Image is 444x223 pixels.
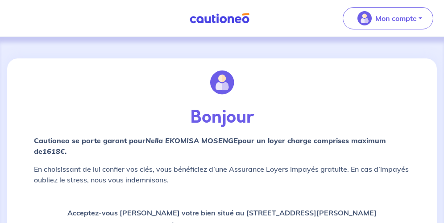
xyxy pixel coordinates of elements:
em: 1618€ [42,147,65,156]
img: illu_account.svg [210,70,234,95]
em: Nella EKOMISA MOSENGE [145,136,238,145]
img: illu_account_valid_menu.svg [357,11,372,25]
button: illu_account_valid_menu.svgMon compte [343,7,433,29]
img: Cautioneo [186,13,253,24]
p: En choisissant de lui confier vos clés, vous bénéficiez d’une Assurance Loyers Impayés gratuite. ... [34,164,410,185]
p: Mon compte [375,13,417,24]
strong: Cautioneo se porte garant pour pour un loyer charge comprises maximum de . [34,136,386,156]
p: Bonjour [34,107,410,128]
